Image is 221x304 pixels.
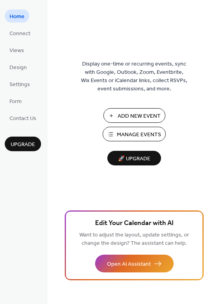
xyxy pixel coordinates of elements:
[79,230,189,249] span: Want to adjust the layout, update settings, or change the design? The assistant can help.
[95,255,174,272] button: Open AI Assistant
[5,111,41,124] a: Contact Us
[5,137,41,151] button: Upgrade
[9,30,30,38] span: Connect
[9,64,27,72] span: Design
[5,60,32,73] a: Design
[9,47,24,55] span: Views
[81,60,187,93] span: Display one-time or recurring events, sync with Google, Outlook, Zoom, Eventbrite, Wix Events or ...
[5,77,35,90] a: Settings
[5,94,26,107] a: Form
[9,81,30,89] span: Settings
[9,114,36,123] span: Contact Us
[117,131,161,139] span: Manage Events
[9,98,22,106] span: Form
[103,108,165,123] button: Add New Event
[103,127,166,141] button: Manage Events
[5,26,35,39] a: Connect
[11,141,35,149] span: Upgrade
[5,9,29,23] a: Home
[9,13,24,21] span: Home
[107,151,161,165] button: 🚀 Upgrade
[5,43,29,56] a: Views
[107,260,151,268] span: Open AI Assistant
[95,218,174,229] span: Edit Your Calendar with AI
[112,154,156,164] span: 🚀 Upgrade
[118,112,161,120] span: Add New Event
